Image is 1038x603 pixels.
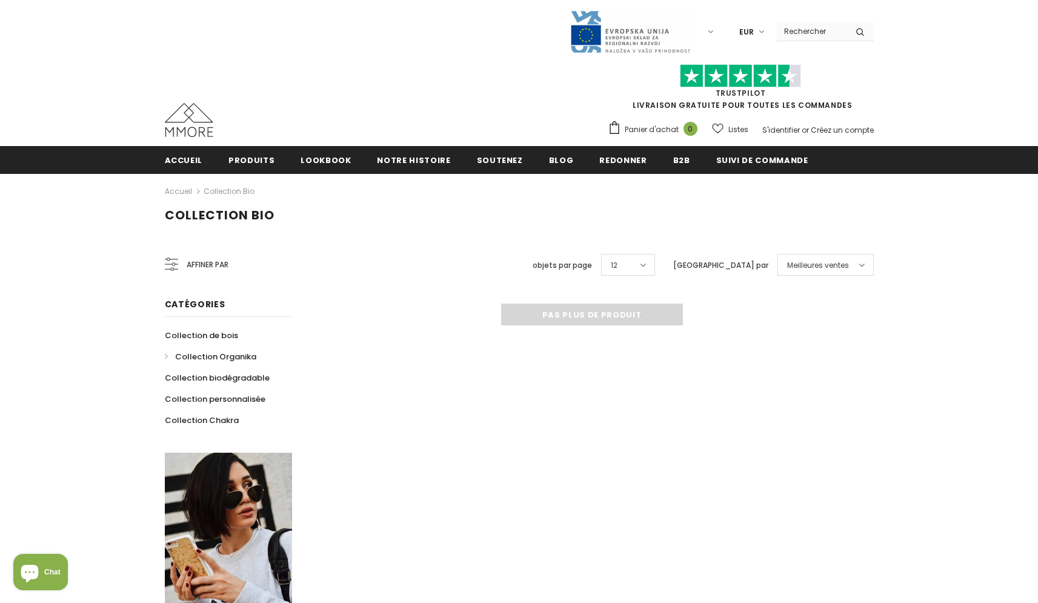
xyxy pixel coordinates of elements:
a: Notre histoire [377,146,450,173]
span: Catégories [165,298,225,310]
a: Panier d'achat 0 [608,121,704,139]
span: Blog [549,155,574,166]
a: Collection Bio [204,186,255,196]
span: Notre histoire [377,155,450,166]
a: Suivi de commande [716,146,808,173]
input: Search Site [777,22,847,40]
span: Collection Organika [175,351,256,362]
span: Suivi de commande [716,155,808,166]
a: Créez un compte [811,125,874,135]
span: Listes [728,124,748,136]
a: Collection Organika [165,346,256,367]
label: objets par page [533,259,592,272]
span: Collection personnalisée [165,393,265,405]
span: Accueil [165,155,203,166]
a: Accueil [165,184,192,199]
img: Cas MMORE [165,103,213,137]
span: Meilleures ventes [787,259,849,272]
img: Javni Razpis [570,10,691,54]
span: Collection Chakra [165,415,239,426]
a: S'identifier [762,125,800,135]
a: Collection biodégradable [165,367,270,388]
span: Lookbook [301,155,351,166]
span: Panier d'achat [625,124,679,136]
span: Collection de bois [165,330,238,341]
a: Accueil [165,146,203,173]
a: Collection Chakra [165,410,239,431]
span: LIVRAISON GRATUITE POUR TOUTES LES COMMANDES [608,70,874,110]
a: Collection de bois [165,325,238,346]
label: [GEOGRAPHIC_DATA] par [673,259,768,272]
a: soutenez [477,146,523,173]
span: soutenez [477,155,523,166]
a: Redonner [599,146,647,173]
span: B2B [673,155,690,166]
span: Collection biodégradable [165,372,270,384]
a: Produits [228,146,274,173]
a: Collection personnalisée [165,388,265,410]
span: 0 [684,122,697,136]
a: Listes [712,119,748,140]
a: B2B [673,146,690,173]
span: 12 [611,259,617,272]
span: Affiner par [187,258,228,272]
a: Lookbook [301,146,351,173]
span: EUR [739,26,754,38]
a: Blog [549,146,574,173]
inbox-online-store-chat: Shopify online store chat [10,554,72,593]
span: Produits [228,155,274,166]
span: or [802,125,809,135]
img: Faites confiance aux étoiles pilotes [680,64,801,88]
a: TrustPilot [716,88,766,98]
span: Collection Bio [165,207,274,224]
span: Redonner [599,155,647,166]
a: Javni Razpis [570,26,691,36]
